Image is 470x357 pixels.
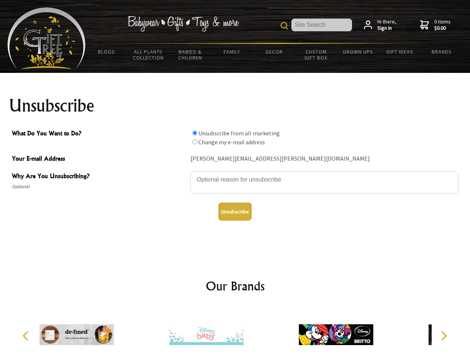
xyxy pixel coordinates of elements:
a: Family [211,44,253,59]
strong: Sign in [377,25,396,32]
a: Custom Gift Box [295,44,337,65]
button: Next [435,328,452,344]
img: product search [281,22,288,29]
input: What Do You Want to Do? [192,131,197,135]
a: Decor [253,44,295,59]
input: What Do You Want to Do? [192,139,197,144]
textarea: Why Are You Unsubscribing? [191,171,458,194]
strong: $0.00 [434,25,451,32]
h2: Our Brands [15,277,455,295]
a: Brands [421,44,463,59]
a: BLOGS [86,44,128,59]
img: Babyware - Gifts - Toys and more... [7,7,86,69]
span: Hi there, [377,19,396,32]
a: Hi there,Sign in [364,19,396,32]
a: 0 items$0.00 [420,19,451,32]
span: Your E-mail Address [12,154,187,165]
a: Gift Ideas [379,44,421,59]
a: Babies & Children [169,44,211,65]
div: [PERSON_NAME][EMAIL_ADDRESS][PERSON_NAME][DOMAIN_NAME] [191,153,458,165]
span: Optional [12,182,187,191]
a: Grown Ups [337,44,379,59]
button: Unsubscribe [218,203,252,221]
input: Site Search [291,19,352,31]
h1: Unsubscribe [9,97,461,115]
label: Change my e-mail address [198,138,265,146]
label: Unsubscribe from all marketing [198,129,280,137]
span: 0 items [434,18,451,32]
img: Babywear - Gifts - Toys & more [127,16,239,32]
span: Why Are You Unsubscribing? [12,171,187,182]
button: Previous [19,328,35,344]
a: All Plants Collection [128,44,170,65]
span: What Do You Want to Do? [12,129,187,139]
